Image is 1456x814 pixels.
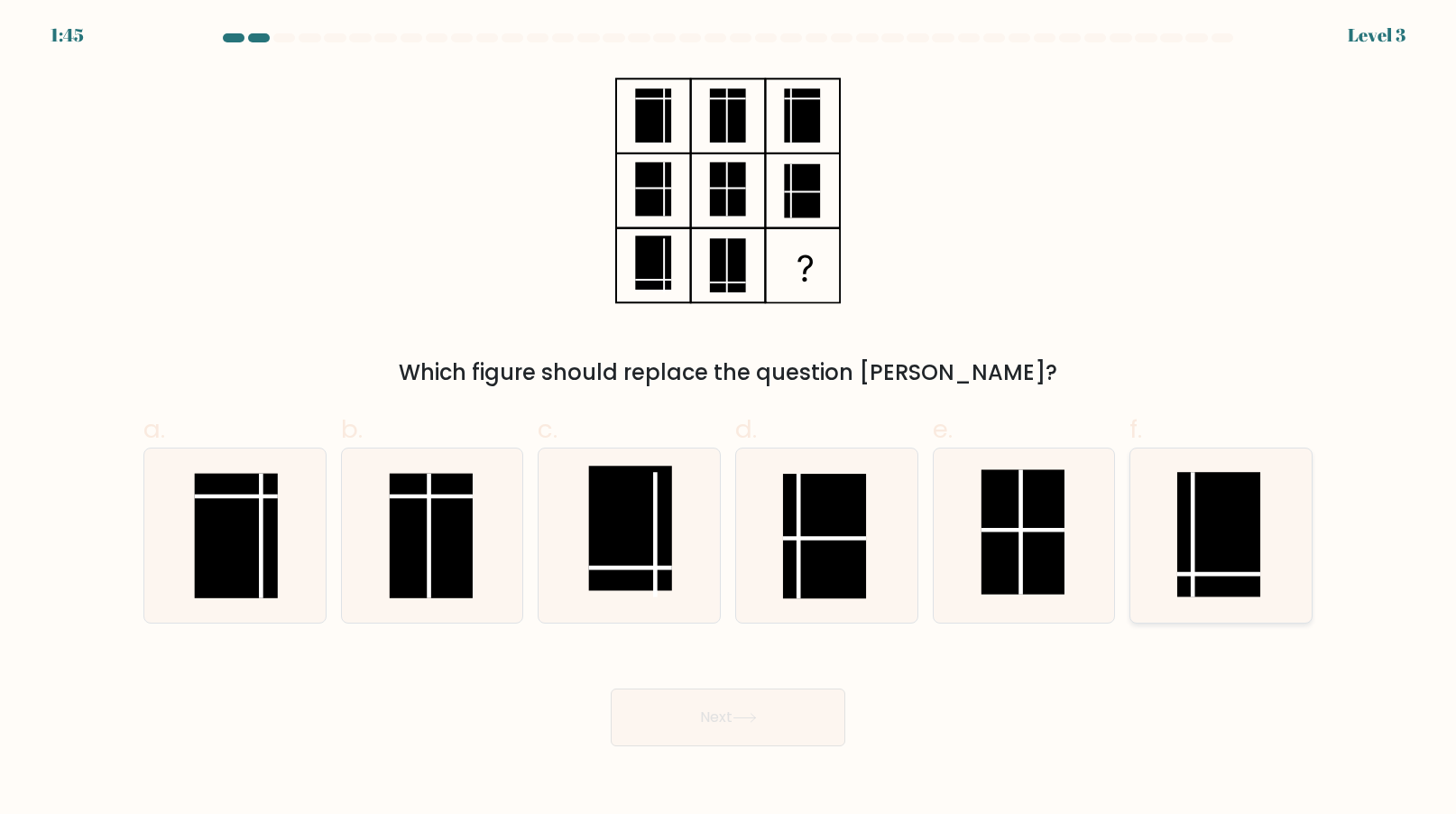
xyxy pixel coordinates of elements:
span: a. [143,412,165,447]
span: f. [1129,412,1142,447]
button: Next [611,689,845,746]
span: e. [933,412,953,447]
div: Which figure should replace the question [PERSON_NAME]? [154,356,1302,389]
span: c. [538,412,558,447]
div: Level 3 [1348,22,1405,49]
span: d. [735,412,757,447]
div: 1:45 [51,22,84,49]
span: b. [341,412,363,447]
